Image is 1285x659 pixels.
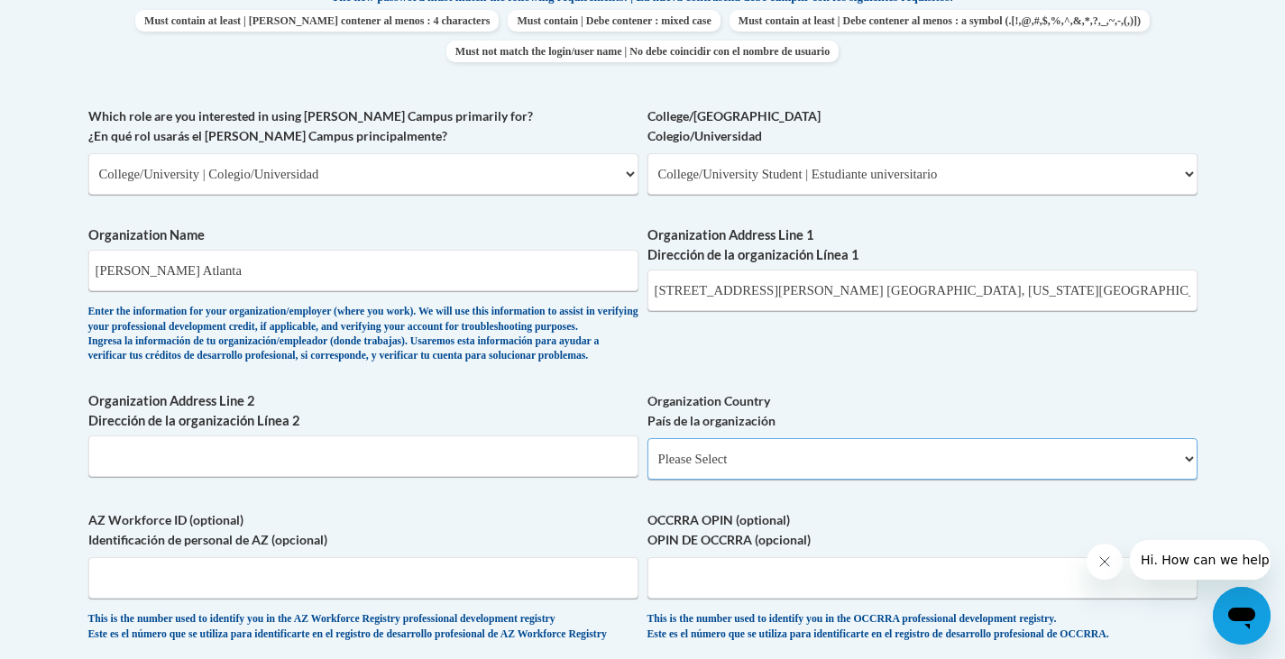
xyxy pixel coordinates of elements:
[135,10,499,32] span: Must contain at least | [PERSON_NAME] contener al menos : 4 characters
[88,106,638,146] label: Which role are you interested in using [PERSON_NAME] Campus primarily for? ¿En qué rol usarás el ...
[1130,540,1271,580] iframe: Message from company
[647,106,1198,146] label: College/[GEOGRAPHIC_DATA] Colegio/Universidad
[647,510,1198,550] label: OCCRRA OPIN (optional) OPIN DE OCCRRA (opcional)
[88,305,638,364] div: Enter the information for your organization/employer (where you work). We will use this informati...
[88,391,638,431] label: Organization Address Line 2 Dirección de la organización Línea 2
[730,10,1150,32] span: Must contain at least | Debe contener al menos : a symbol (.[!,@,#,$,%,^,&,*,?,_,~,-,(,)])
[88,435,638,477] input: Metadata input
[11,13,146,27] span: Hi. How can we help?
[88,250,638,291] input: Metadata input
[446,41,839,62] span: Must not match the login/user name | No debe coincidir con el nombre de usuario
[647,270,1198,311] input: Metadata input
[1213,587,1271,645] iframe: Button to launch messaging window
[508,10,720,32] span: Must contain | Debe contener : mixed case
[88,612,638,642] div: This is the number used to identify you in the AZ Workforce Registry professional development reg...
[647,612,1198,642] div: This is the number used to identify you in the OCCRRA professional development registry. Este es ...
[88,510,638,550] label: AZ Workforce ID (optional) Identificación de personal de AZ (opcional)
[88,225,638,245] label: Organization Name
[647,225,1198,265] label: Organization Address Line 1 Dirección de la organización Línea 1
[647,391,1198,431] label: Organization Country País de la organización
[1087,544,1123,580] iframe: Close message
